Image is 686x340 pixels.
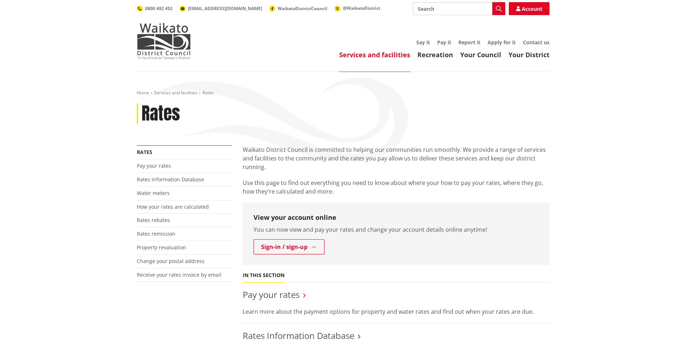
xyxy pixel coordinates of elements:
a: Pay your rates [137,162,171,169]
a: Rates remission [137,230,175,237]
a: 0800 492 452 [137,5,172,12]
a: @WaikatoDistrict [335,5,380,11]
p: Waikato District Council is committed to helping our communities run smoothly. We provide a range... [243,145,550,171]
a: Rates Information Database [137,176,204,183]
a: Your District [508,50,550,59]
a: Water meters [137,190,170,196]
span: @WaikatoDistrict [343,5,380,11]
input: Search input [413,2,505,15]
span: Rates [202,90,214,96]
p: Learn more about the payment options for property and water rates and find out when your rates ar... [243,307,550,316]
a: Contact us [523,39,550,46]
a: Pay it [437,39,451,46]
span: WaikatoDistrictCouncil [278,5,327,12]
a: Report it [458,39,480,46]
a: Change your postal address [137,258,205,264]
a: Services and facilities [154,90,197,96]
span: 0800 492 452 [145,5,172,12]
a: Apply for it [488,39,516,46]
h1: Rates [142,103,180,124]
a: Services and facilities [339,50,410,59]
nav: breadcrumb [137,90,550,96]
p: You can now view and pay your rates and change your account details online anytime! [254,225,539,234]
a: [EMAIL_ADDRESS][DOMAIN_NAME] [180,5,262,12]
a: Receive your rates invoice by email [137,271,221,278]
a: Property revaluation [137,244,186,251]
img: Waikato District Council - Te Kaunihera aa Takiwaa o Waikato [137,23,191,59]
a: Your Council [460,50,501,59]
a: Say it [416,39,430,46]
a: Recreation [417,50,453,59]
span: [EMAIL_ADDRESS][DOMAIN_NAME] [188,5,262,12]
p: Use this page to find out everything you need to know about where your how to pay your rates, whe... [243,178,550,196]
h3: View your account online [254,214,539,222]
a: WaikatoDistrictCouncil [269,5,327,12]
a: Rates [137,149,152,155]
a: Sign-in / sign-up [254,239,324,254]
a: Pay your rates [243,289,300,300]
a: Rates rebates [137,217,170,223]
a: How your rates are calculated [137,203,209,210]
a: Home [137,90,149,96]
a: Account [509,2,550,15]
h5: In this section [243,272,284,278]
